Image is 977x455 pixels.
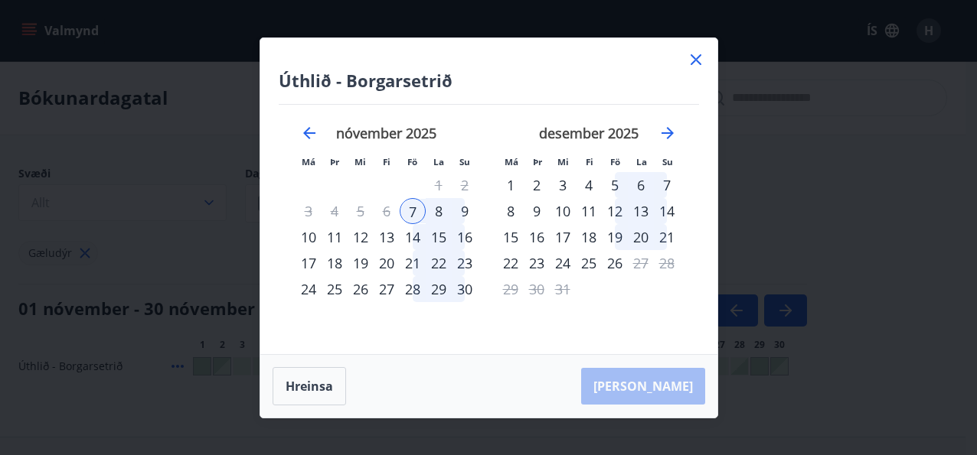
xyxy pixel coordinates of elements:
td: Choose fimmtudagur, 27. nóvember 2025 as your check-out date. It’s available. [374,276,400,302]
div: Aðeins útritun í boði [602,250,628,276]
td: Choose fimmtudagur, 4. desember 2025 as your check-out date. It’s available. [576,172,602,198]
small: Má [505,156,518,167]
td: Not available. þriðjudagur, 4. nóvember 2025 [322,198,348,224]
div: 23 [524,250,550,276]
td: Choose fimmtudagur, 11. desember 2025 as your check-out date. It’s available. [576,198,602,224]
td: Choose þriðjudagur, 2. desember 2025 as your check-out date. It’s available. [524,172,550,198]
td: Choose mánudagur, 10. nóvember 2025 as your check-out date. It’s available. [296,224,322,250]
td: Choose fimmtudagur, 13. nóvember 2025 as your check-out date. It’s available. [374,224,400,250]
td: Choose föstudagur, 21. nóvember 2025 as your check-out date. It’s available. [400,250,426,276]
td: Choose föstudagur, 26. desember 2025 as your check-out date. It’s available. [602,250,628,276]
small: Fö [407,156,417,167]
div: 13 [374,224,400,250]
td: Choose mánudagur, 22. desember 2025 as your check-out date. It’s available. [498,250,524,276]
td: Choose föstudagur, 12. desember 2025 as your check-out date. It’s available. [602,198,628,224]
small: Má [302,156,315,167]
div: 9 [452,198,478,224]
td: Not available. fimmtudagur, 6. nóvember 2025 [374,198,400,224]
div: 24 [550,250,576,276]
small: Su [662,156,673,167]
td: Choose þriðjudagur, 16. desember 2025 as your check-out date. It’s available. [524,224,550,250]
td: Choose laugardagur, 20. desember 2025 as your check-out date. It’s available. [628,224,654,250]
td: Choose þriðjudagur, 23. desember 2025 as your check-out date. It’s available. [524,250,550,276]
div: 17 [296,250,322,276]
div: 14 [400,224,426,250]
td: Choose sunnudagur, 7. desember 2025 as your check-out date. It’s available. [654,172,680,198]
td: Choose laugardagur, 29. nóvember 2025 as your check-out date. It’s available. [426,276,452,302]
div: 23 [452,250,478,276]
td: Choose miðvikudagur, 19. nóvember 2025 as your check-out date. It’s available. [348,250,374,276]
small: Þr [533,156,542,167]
div: Move forward to switch to the next month. [658,124,677,142]
td: Choose sunnudagur, 30. nóvember 2025 as your check-out date. It’s available. [452,276,478,302]
div: 26 [348,276,374,302]
td: Choose mánudagur, 8. desember 2025 as your check-out date. It’s available. [498,198,524,224]
h4: Úthlið - Borgarsetrið [279,69,699,92]
small: Fi [586,156,593,167]
div: 19 [602,224,628,250]
td: Not available. sunnudagur, 2. nóvember 2025 [452,172,478,198]
small: La [433,156,444,167]
td: Choose mánudagur, 24. nóvember 2025 as your check-out date. It’s available. [296,276,322,302]
div: 12 [348,224,374,250]
div: 25 [322,276,348,302]
td: Choose fimmtudagur, 20. nóvember 2025 as your check-out date. It’s available. [374,250,400,276]
div: 19 [348,250,374,276]
td: Choose föstudagur, 5. desember 2025 as your check-out date. It’s available. [602,172,628,198]
div: 15 [498,224,524,250]
td: Choose sunnudagur, 21. desember 2025 as your check-out date. It’s available. [654,224,680,250]
div: 8 [426,198,452,224]
div: 25 [576,250,602,276]
div: 7 [400,198,426,224]
td: Choose föstudagur, 19. desember 2025 as your check-out date. It’s available. [602,224,628,250]
td: Choose mánudagur, 15. desember 2025 as your check-out date. It’s available. [498,224,524,250]
div: 11 [576,198,602,224]
td: Not available. mánudagur, 29. desember 2025 [498,276,524,302]
div: 20 [628,224,654,250]
strong: desember 2025 [539,124,639,142]
td: Choose mánudagur, 1. desember 2025 as your check-out date. It’s available. [498,172,524,198]
small: Mi [557,156,569,167]
td: Choose fimmtudagur, 25. desember 2025 as your check-out date. It’s available. [576,250,602,276]
div: 7 [654,172,680,198]
div: 2 [524,172,550,198]
td: Choose sunnudagur, 14. desember 2025 as your check-out date. It’s available. [654,198,680,224]
td: Choose mánudagur, 17. nóvember 2025 as your check-out date. It’s available. [296,250,322,276]
div: 5 [602,172,628,198]
div: 9 [524,198,550,224]
td: Not available. laugardagur, 27. desember 2025 [628,250,654,276]
small: Mi [355,156,366,167]
div: 6 [628,172,654,198]
div: 10 [550,198,576,224]
div: 21 [654,224,680,250]
div: 22 [498,250,524,276]
td: Choose miðvikudagur, 17. desember 2025 as your check-out date. It’s available. [550,224,576,250]
td: Selected as start date. föstudagur, 7. nóvember 2025 [400,198,426,224]
td: Choose miðvikudagur, 10. desember 2025 as your check-out date. It’s available. [550,198,576,224]
td: Not available. sunnudagur, 28. desember 2025 [654,250,680,276]
small: Þr [330,156,339,167]
td: Choose laugardagur, 15. nóvember 2025 as your check-out date. It’s available. [426,224,452,250]
div: 1 [498,172,524,198]
div: 15 [426,224,452,250]
td: Choose laugardagur, 6. desember 2025 as your check-out date. It’s available. [628,172,654,198]
td: Not available. þriðjudagur, 30. desember 2025 [524,276,550,302]
td: Choose föstudagur, 14. nóvember 2025 as your check-out date. It’s available. [400,224,426,250]
td: Choose sunnudagur, 9. nóvember 2025 as your check-out date. It’s available. [452,198,478,224]
td: Choose miðvikudagur, 12. nóvember 2025 as your check-out date. It’s available. [348,224,374,250]
div: 13 [628,198,654,224]
small: Su [459,156,470,167]
div: 22 [426,250,452,276]
div: 30 [452,276,478,302]
td: Choose laugardagur, 8. nóvember 2025 as your check-out date. It’s available. [426,198,452,224]
td: Choose þriðjudagur, 11. nóvember 2025 as your check-out date. It’s available. [322,224,348,250]
div: 24 [296,276,322,302]
td: Choose sunnudagur, 23. nóvember 2025 as your check-out date. It’s available. [452,250,478,276]
td: Not available. miðvikudagur, 5. nóvember 2025 [348,198,374,224]
div: 12 [602,198,628,224]
td: Choose fimmtudagur, 18. desember 2025 as your check-out date. It’s available. [576,224,602,250]
div: 28 [400,276,426,302]
div: 16 [452,224,478,250]
div: 16 [524,224,550,250]
div: 29 [426,276,452,302]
